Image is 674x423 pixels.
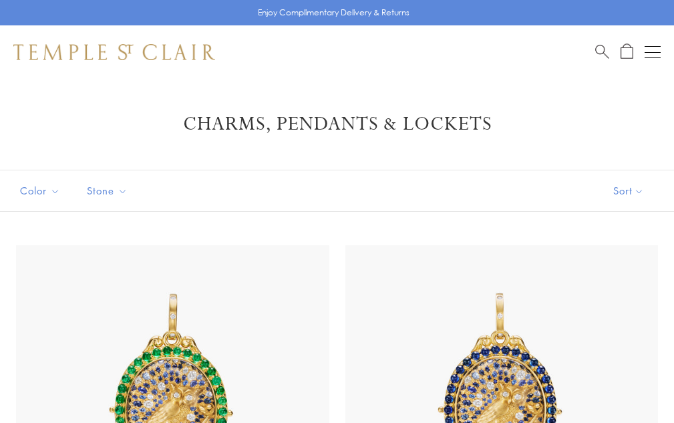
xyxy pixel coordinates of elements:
img: Temple St. Clair [13,44,215,60]
a: Search [595,43,609,60]
button: Stone [77,176,138,206]
button: Show sort by [583,170,674,211]
button: Color [10,176,70,206]
h1: Charms, Pendants & Lockets [33,112,641,136]
span: Stone [80,182,138,199]
span: Color [13,182,70,199]
p: Enjoy Complimentary Delivery & Returns [258,6,409,19]
button: Open navigation [645,44,661,60]
a: Open Shopping Bag [621,43,633,60]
